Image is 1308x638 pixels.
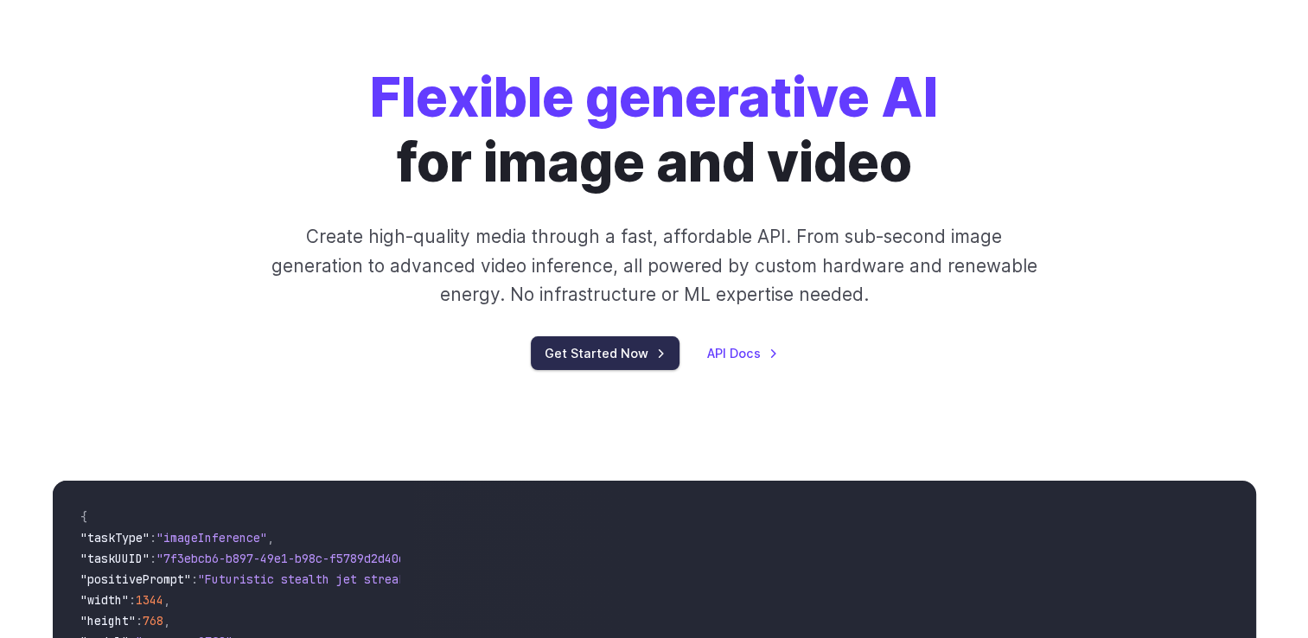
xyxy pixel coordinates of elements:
[150,530,156,545] span: :
[370,65,938,130] strong: Flexible generative AI
[370,66,938,195] h1: for image and video
[707,343,778,363] a: API Docs
[531,336,680,370] a: Get Started Now
[136,613,143,628] span: :
[80,530,150,545] span: "taskType"
[80,592,129,608] span: "width"
[156,551,419,566] span: "7f3ebcb6-b897-49e1-b98c-f5789d2d40d7"
[150,551,156,566] span: :
[80,613,136,628] span: "height"
[163,592,170,608] span: ,
[267,530,274,545] span: ,
[80,551,150,566] span: "taskUUID"
[129,592,136,608] span: :
[269,222,1039,309] p: Create high-quality media through a fast, affordable API. From sub-second image generation to adv...
[80,571,191,587] span: "positivePrompt"
[136,592,163,608] span: 1344
[198,571,827,587] span: "Futuristic stealth jet streaking through a neon-lit cityscape with glowing purple exhaust"
[80,509,87,525] span: {
[191,571,198,587] span: :
[163,613,170,628] span: ,
[156,530,267,545] span: "imageInference"
[143,613,163,628] span: 768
